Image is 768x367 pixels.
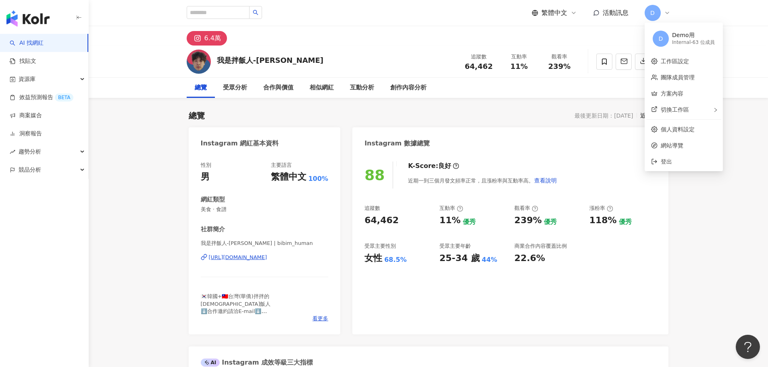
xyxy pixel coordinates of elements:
[263,83,293,93] div: 合作與價值
[209,254,267,261] div: [URL][DOMAIN_NAME]
[10,149,15,155] span: rise
[201,139,279,148] div: Instagram 網紅基本資料
[364,243,396,250] div: 受眾主要性別
[271,162,292,169] div: 主要語言
[384,255,407,264] div: 68.5%
[514,214,542,227] div: 239%
[439,205,463,212] div: 互動率
[10,130,42,138] a: 洞察報告
[10,93,73,102] a: 效益預測報告BETA
[187,31,227,46] button: 6.4萬
[6,10,50,27] img: logo
[364,205,380,212] div: 追蹤數
[364,167,385,183] div: 88
[541,8,567,17] span: 繁體中文
[217,55,324,65] div: 我是拌飯人-[PERSON_NAME]
[661,141,716,150] span: 網站導覽
[589,214,617,227] div: 118%
[661,126,695,133] a: 個人資料設定
[19,70,35,88] span: 資源庫
[672,31,715,39] div: Demo用
[201,240,329,247] span: 我是拌飯人-[PERSON_NAME] | bibim_human
[364,252,382,265] div: 女性
[650,8,655,17] span: D
[204,33,221,44] div: 6.4萬
[464,53,494,61] div: 追蹤數
[514,243,567,250] div: 商業合作內容覆蓋比例
[19,161,41,179] span: 競品分析
[187,50,211,74] img: KOL Avatar
[271,171,306,183] div: 繁體中文
[438,162,451,170] div: 良好
[189,110,205,121] div: 總覽
[544,218,557,226] div: 優秀
[589,205,613,212] div: 漲粉率
[310,83,334,93] div: 相似網紅
[534,177,557,184] span: 查看說明
[510,62,528,70] span: 11%
[201,162,211,169] div: 性別
[482,255,497,264] div: 44%
[534,172,557,189] button: 查看說明
[514,205,538,212] div: 觀看率
[201,359,220,367] div: AI
[659,34,663,43] span: D
[713,108,718,112] span: right
[514,252,545,265] div: 22.6%
[661,106,689,113] span: 切換工作區
[201,293,292,329] span: 🇰🇷韓國+🇹🇼台灣(華僑)拌拌的[DEMOGRAPHIC_DATA]飯人 ⬇️合作邀約請洽E-mail⬇️ [EMAIL_ADDRESS][DOMAIN_NAME] ⬇️拌飯人連結中心⬇️
[350,83,374,93] div: 互動分析
[661,90,683,97] a: 方案內容
[390,83,427,93] div: 創作內容分析
[312,315,328,322] span: 看更多
[603,9,629,17] span: 活動訊息
[201,225,225,234] div: 社群簡介
[504,53,535,61] div: 互動率
[10,112,42,120] a: 商案媒合
[661,74,695,81] a: 團隊成員管理
[408,172,557,189] div: 近期一到三個月發文頻率正常，且漲粉率與互動率高。
[463,218,476,226] div: 優秀
[10,39,44,47] a: searchAI 找網紅
[640,110,668,121] div: 近三個月
[465,62,493,70] span: 64,462
[439,243,471,250] div: 受眾主要年齡
[201,254,329,261] a: [URL][DOMAIN_NAME]
[619,218,632,226] div: 優秀
[201,171,210,183] div: 男
[661,158,672,165] span: 登出
[10,57,36,65] a: 找貼文
[364,214,399,227] div: 64,462
[548,62,571,70] span: 239%
[364,139,430,148] div: Instagram 數據總覽
[223,83,247,93] div: 受眾分析
[736,335,760,359] iframe: Help Scout Beacon - Open
[439,252,480,265] div: 25-34 歲
[574,112,633,119] div: 最後更新日期：[DATE]
[201,195,225,204] div: 網紅類型
[308,174,328,183] span: 100%
[19,143,41,161] span: 趨勢分析
[544,53,575,61] div: 觀看率
[661,58,689,64] a: 工作區設定
[439,214,461,227] div: 11%
[195,83,207,93] div: 總覽
[672,39,715,46] div: Internal - 63 位成員
[201,358,313,367] div: Instagram 成效等級三大指標
[201,206,329,213] span: 美食 · 食譜
[253,10,258,15] span: search
[408,162,459,170] div: K-Score :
